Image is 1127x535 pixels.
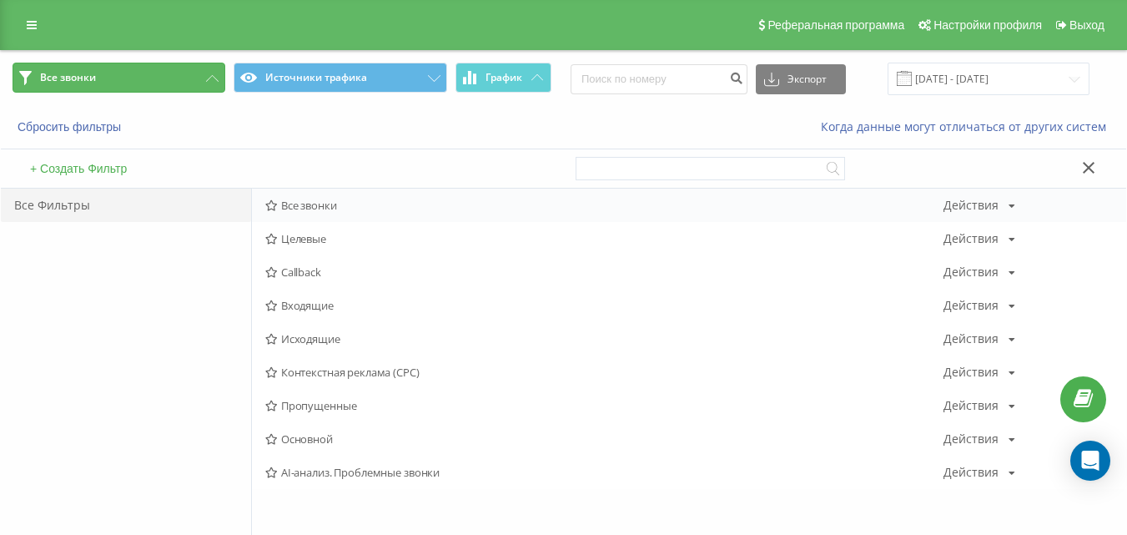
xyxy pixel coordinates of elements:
span: Реферальная программа [767,18,904,32]
button: Сбросить фильтры [13,119,129,134]
div: Действия [943,300,999,311]
div: Действия [943,467,999,478]
span: Все звонки [265,199,943,211]
div: Действия [943,233,999,245]
button: Закрыть [1077,160,1101,178]
button: График [455,63,551,93]
div: Действия [943,366,999,378]
div: Open Intercom Messenger [1070,441,1110,481]
a: Когда данные могут отличаться от других систем [821,119,1114,134]
div: Действия [943,400,999,411]
span: Callback [265,266,943,278]
div: Действия [943,433,999,445]
span: Целевые [265,233,943,245]
span: Пропущенные [265,400,943,411]
span: Входящие [265,300,943,311]
span: График [486,72,522,83]
span: Исходящие [265,333,943,345]
span: Контекстная реклама (CPC) [265,366,943,378]
button: + Создать Фильтр [25,161,132,176]
button: Экспорт [756,64,846,94]
button: Все звонки [13,63,225,93]
input: Поиск по номеру [571,64,747,94]
div: Все Фильтры [1,189,251,222]
span: AI-анализ. Проблемные звонки [265,467,943,478]
span: Выход [1069,18,1104,32]
div: Действия [943,199,999,211]
div: Действия [943,333,999,345]
span: Все звонки [40,71,96,84]
div: Действия [943,266,999,278]
span: Настройки профиля [933,18,1042,32]
button: Источники трафика [234,63,446,93]
span: Основной [265,433,943,445]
